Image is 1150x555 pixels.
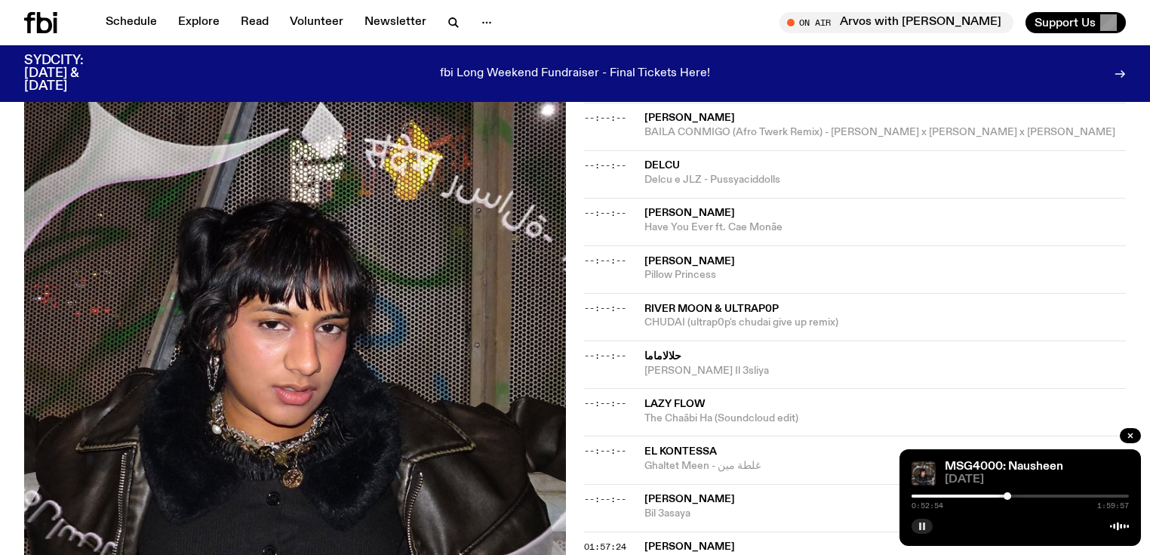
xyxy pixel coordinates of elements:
[912,502,943,510] span: 0:52:54
[584,543,626,551] button: 01:57:24
[644,316,1126,330] span: CHUDAI (ultrap0p's chudai give up remix)
[1035,16,1096,29] span: Support Us
[644,364,1126,378] span: [PERSON_NAME] Il 3sliya
[584,445,626,457] span: --:--:--
[97,12,166,33] a: Schedule
[584,112,626,124] span: --:--:--
[644,256,735,267] span: [PERSON_NAME]
[644,173,1126,187] span: Delcu e JLZ - Pussyaciddolls
[644,507,1126,521] span: Bil 3asaya
[584,350,626,362] span: --:--:--
[232,12,278,33] a: Read
[779,12,1013,33] button: On AirArvos with [PERSON_NAME]
[584,302,626,314] span: --:--:--
[644,399,706,409] span: Lazy Flow
[644,160,680,171] span: Delcu
[584,159,626,171] span: --:--:--
[644,220,1126,235] span: Have You Ever ft. Cae Monāe
[584,493,626,505] span: --:--:--
[644,113,735,123] span: [PERSON_NAME]
[355,12,435,33] a: Newsletter
[644,459,1126,473] span: Ghaltet Meen - غلطة مين
[1025,12,1126,33] button: Support Us
[584,541,626,553] span: 01:57:24
[1097,502,1129,510] span: 1:59:57
[945,474,1129,486] span: [DATE]
[644,125,1126,140] span: BAILA CONMIGO (Afro Twerk Remix) - [PERSON_NAME] x [PERSON_NAME] x [PERSON_NAME]
[169,12,229,33] a: Explore
[644,304,779,314] span: River Moon & Ultrap0p
[281,12,352,33] a: Volunteer
[584,397,626,409] span: --:--:--
[644,446,717,457] span: El Kontessa
[644,268,1126,282] span: Pillow Princess
[24,54,121,93] h3: SYDCITY: [DATE] & [DATE]
[644,208,735,218] span: [PERSON_NAME]
[644,541,735,552] span: [PERSON_NAME]
[644,494,735,504] span: [PERSON_NAME]
[644,412,1126,426] span: The Chaâbi Ha (Soundcloud edit)
[945,461,1063,473] a: MSG4000: Nausheen
[584,254,626,267] span: --:--:--
[644,351,681,362] span: حلالاماما
[440,67,710,81] p: fbi Long Weekend Fundraiser - Final Tickets Here!
[584,207,626,219] span: --:--:--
